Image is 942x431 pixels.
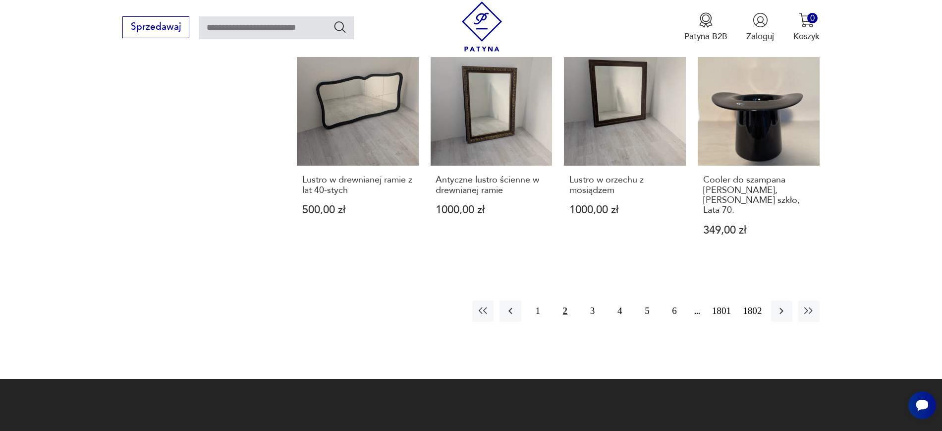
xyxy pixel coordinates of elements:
[746,12,774,42] button: Zaloguj
[684,12,727,42] a: Ikona medaluPatyna B2B
[703,175,814,216] h3: Cooler do szampana [PERSON_NAME], [PERSON_NAME] szkło, Lata 70.
[709,301,734,322] button: 1801
[436,205,547,215] p: 1000,00 zł
[569,175,680,195] h3: Lustro w orzechu z mosiądzem
[569,205,680,215] p: 1000,00 zł
[807,13,818,23] div: 0
[122,24,189,32] a: Sprzedawaj
[457,1,507,52] img: Patyna - sklep z meblami i dekoracjami vintage
[554,301,576,322] button: 2
[302,205,413,215] p: 500,00 zł
[122,16,189,38] button: Sprzedawaj
[684,12,727,42] button: Patyna B2B
[636,301,658,322] button: 5
[436,175,547,195] h3: Antyczne lustro ścienne w drewnianej ramie
[740,301,765,322] button: 1802
[333,20,347,34] button: Szukaj
[609,301,630,322] button: 4
[698,44,820,259] a: Cooler do szampana Leonardo, Czarne szkło, Lata 70.Cooler do szampana [PERSON_NAME], [PERSON_NAME...
[564,44,686,259] a: Lustro w orzechu z mosiądzemLustro w orzechu z mosiądzem1000,00 zł
[684,31,727,42] p: Patyna B2B
[799,12,814,28] img: Ikona koszyka
[431,44,553,259] a: Antyczne lustro ścienne w drewnianej ramieAntyczne lustro ścienne w drewnianej ramie1000,00 zł
[793,31,820,42] p: Koszyk
[664,301,685,322] button: 6
[793,12,820,42] button: 0Koszyk
[297,44,419,259] a: Lustro w drewnianej ramie z lat 40-stychLustro w drewnianej ramie z lat 40-stych500,00 zł
[703,225,814,236] p: 349,00 zł
[908,391,936,419] iframe: Smartsupp widget button
[527,301,549,322] button: 1
[582,301,603,322] button: 3
[698,12,714,28] img: Ikona medalu
[753,12,768,28] img: Ikonka użytkownika
[746,31,774,42] p: Zaloguj
[302,175,413,195] h3: Lustro w drewnianej ramie z lat 40-stych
